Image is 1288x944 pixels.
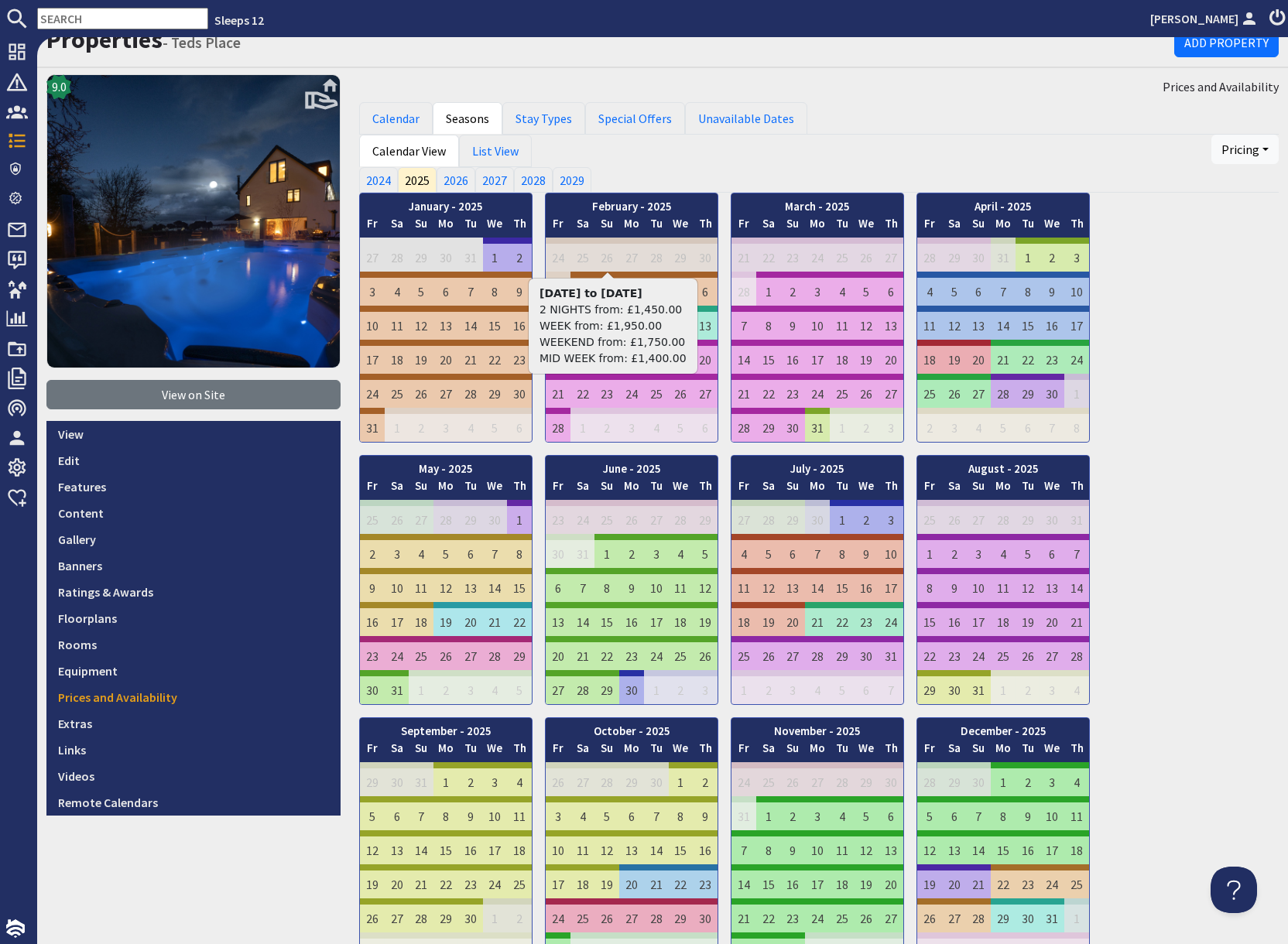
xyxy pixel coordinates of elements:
th: Mo [619,477,644,500]
td: 19 [855,340,879,374]
td: 12 [942,306,967,340]
td: 27 [360,238,385,272]
td: 12 [855,306,879,340]
th: Tu [1016,215,1040,238]
th: Su [780,215,805,238]
th: Tu [644,215,669,238]
td: 2 [917,408,942,442]
th: Th [507,477,532,500]
th: Tu [1016,477,1040,500]
th: Su [594,215,619,238]
td: 1 [756,272,781,306]
th: January - 2025 [360,193,532,216]
td: 27 [409,500,433,534]
th: February - 2025 [546,193,718,216]
td: 5 [483,408,508,442]
th: Mo [991,477,1016,500]
th: Su [409,477,433,500]
td: 26 [942,500,967,534]
a: Banners [46,552,341,579]
td: 2 [780,272,805,306]
th: Sa [942,477,967,500]
a: Features [46,474,341,500]
td: 1 [570,408,595,442]
th: Mo [991,215,1016,238]
td: 29 [1016,374,1040,408]
td: 7 [1040,408,1065,442]
td: 11 [385,306,409,340]
th: Fr [546,215,570,238]
a: Floorplans [46,605,341,631]
td: 21 [731,374,756,408]
td: 4 [830,272,855,306]
th: Sa [756,477,781,500]
td: 20 [879,340,903,374]
td: 28 [731,272,756,306]
td: 22 [483,340,508,374]
td: 30 [546,534,570,568]
a: 2024 [359,167,398,192]
th: Su [409,215,433,238]
th: March - 2025 [731,193,903,216]
td: 24 [570,500,595,534]
th: We [483,215,508,238]
td: 29 [669,238,694,272]
td: 28 [433,500,458,534]
td: 27 [879,238,903,272]
td: 3 [385,534,409,568]
th: Th [1064,477,1089,500]
td: 8 [507,534,532,568]
th: We [1040,477,1065,500]
td: 6 [879,272,903,306]
th: Fr [917,215,942,238]
a: Unavailable Dates [685,102,807,135]
td: 26 [619,500,644,534]
td: 8 [756,306,781,340]
td: 31 [546,272,570,306]
td: 22 [570,374,595,408]
td: 21 [546,374,570,408]
a: 2028 [514,167,553,192]
td: 31 [991,238,1016,272]
td: 27 [433,374,458,408]
td: 14 [731,340,756,374]
td: 24 [360,374,385,408]
iframe: Toggle Customer Support [1211,867,1257,913]
td: 14 [991,306,1016,340]
a: Gallery [46,526,341,552]
td: 27 [879,374,903,408]
td: 6 [507,408,532,442]
th: Mo [805,477,830,500]
td: 23 [594,374,619,408]
a: Extras [46,710,341,737]
td: 28 [546,408,570,442]
a: Content [46,500,341,526]
td: 1 [507,500,532,534]
td: 9 [507,272,532,306]
a: View [46,421,341,447]
td: 1 [483,238,508,272]
td: 30 [433,238,458,272]
td: 26 [594,238,619,272]
td: 6 [458,534,483,568]
td: 17 [1064,306,1089,340]
td: 30 [1040,500,1065,534]
td: 27 [966,500,991,534]
img: staytech_i_w-64f4e8e9ee0a9c174fd5317b4b171b261742d2d393467e5bdba4413f4f884c10.svg [6,919,25,938]
td: 28 [644,238,669,272]
a: Calendar [359,102,433,135]
td: 30 [966,238,991,272]
td: 16 [780,340,805,374]
strong: [DATE] to [DATE] [540,287,642,299]
td: 24 [1064,340,1089,374]
td: 15 [756,340,781,374]
td: 19 [409,340,433,374]
a: 2029 [553,167,591,192]
td: 1 [1064,374,1089,408]
th: July - 2025 [731,456,903,478]
td: 6 [433,272,458,306]
td: 18 [830,340,855,374]
td: 28 [917,238,942,272]
th: Mo [805,215,830,238]
td: 23 [780,374,805,408]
